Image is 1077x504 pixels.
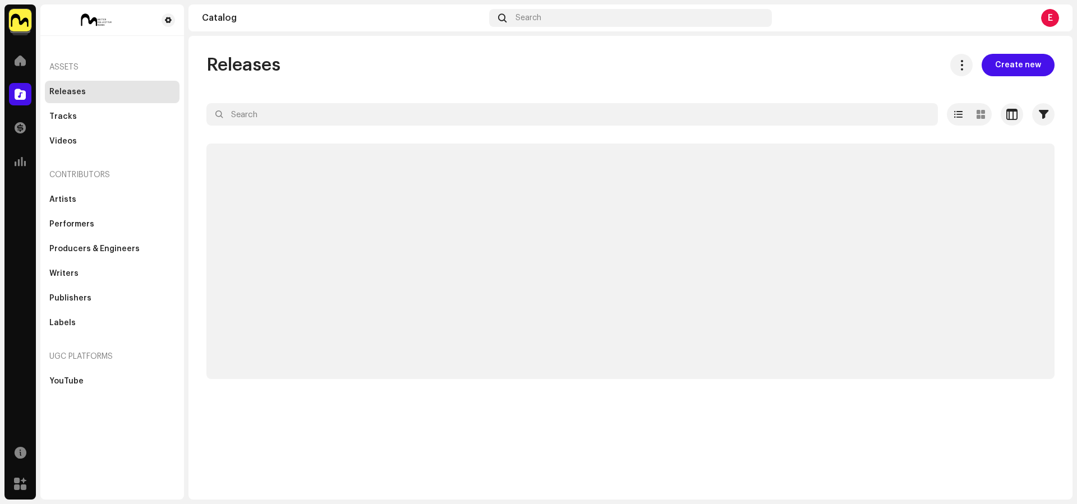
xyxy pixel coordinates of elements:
[206,54,280,76] span: Releases
[45,343,179,370] re-a-nav-header: UGC Platforms
[49,112,77,121] div: Tracks
[49,220,94,229] div: Performers
[982,54,1055,76] button: Create new
[49,269,79,278] div: Writers
[45,161,179,188] re-a-nav-header: Contributors
[45,213,179,235] re-m-nav-item: Performers
[49,195,76,204] div: Artists
[49,318,76,327] div: Labels
[45,287,179,309] re-m-nav-item: Publishers
[45,130,179,152] re-m-nav-item: Videos
[45,81,179,103] re-m-nav-item: Releases
[45,54,179,81] re-a-nav-header: Assets
[995,54,1041,76] span: Create new
[45,370,179,392] re-m-nav-item: YouTube
[49,87,86,96] div: Releases
[49,13,144,27] img: 368c341f-7fd0-4703-93f4-7343ca3ef757
[45,105,179,128] re-m-nav-item: Tracks
[45,238,179,260] re-m-nav-item: Producers & Engineers
[45,312,179,334] re-m-nav-item: Labels
[45,188,179,211] re-m-nav-item: Artists
[49,244,140,253] div: Producers & Engineers
[202,13,485,22] div: Catalog
[49,137,77,146] div: Videos
[9,9,31,31] img: 1276ee5d-5357-4eee-b3c8-6fdbc920d8e6
[49,294,91,303] div: Publishers
[206,103,938,126] input: Search
[45,262,179,285] re-m-nav-item: Writers
[1041,9,1059,27] div: E
[49,377,84,386] div: YouTube
[516,13,541,22] span: Search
